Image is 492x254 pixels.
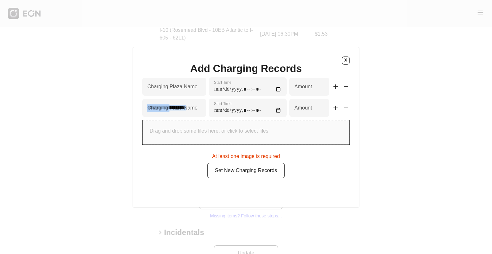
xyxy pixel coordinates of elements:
label: Amount [294,83,312,91]
label: Start Time [214,101,232,106]
label: Start Time [214,80,232,85]
button: X [342,57,350,65]
span: remove [342,83,350,91]
button: Set New Charging Records [207,163,285,178]
span: remove [342,104,350,112]
span: add [332,83,340,91]
div: At least one image is required [142,150,350,160]
h1: Add Charging Records [190,65,302,72]
label: Charging Plaza Name [147,83,198,91]
label: Amount [294,104,312,112]
span: add [332,104,340,112]
p: Drag and drop some files here, or click to select files [150,127,268,135]
label: Charging Plaza Name [147,104,198,112]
